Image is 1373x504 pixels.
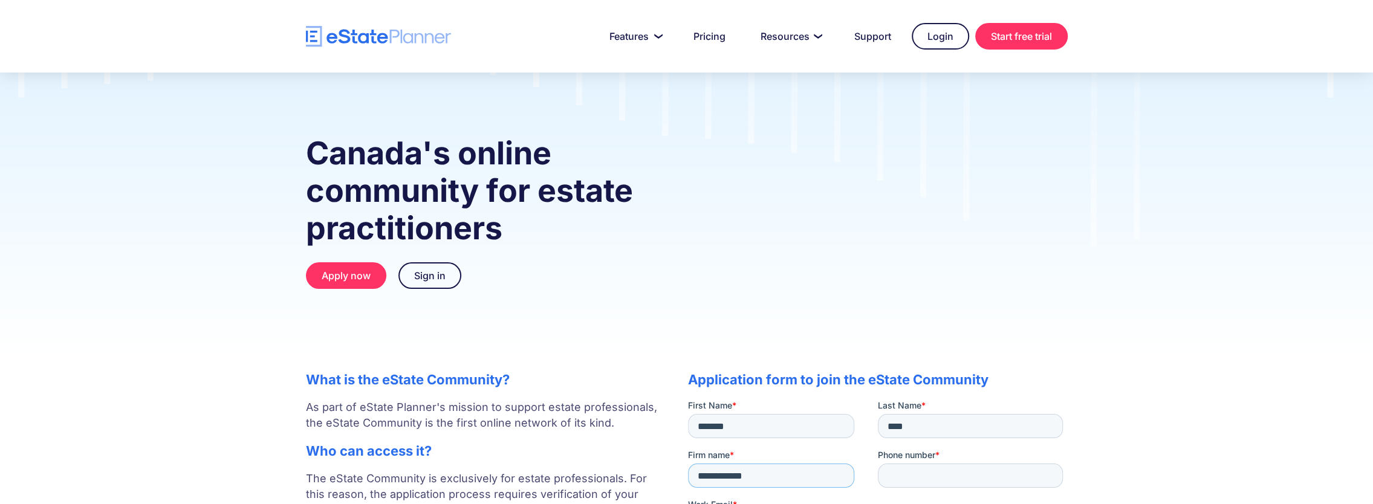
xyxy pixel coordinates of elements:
[595,24,673,48] a: Features
[190,1,233,11] span: Last Name
[306,134,633,247] strong: Canada's online community for estate practitioners
[975,23,1068,50] a: Start free trial
[306,399,664,431] p: As part of eState Planner's mission to support estate professionals, the eState Community is the ...
[840,24,906,48] a: Support
[190,50,247,60] span: Phone number
[679,24,740,48] a: Pricing
[306,443,664,459] h2: Who can access it?
[306,262,386,289] a: Apply now
[398,262,461,289] a: Sign in
[306,26,451,47] a: home
[688,372,1068,387] h2: Application form to join the eState Community
[306,372,664,387] h2: What is the eState Community?
[746,24,834,48] a: Resources
[912,23,969,50] a: Login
